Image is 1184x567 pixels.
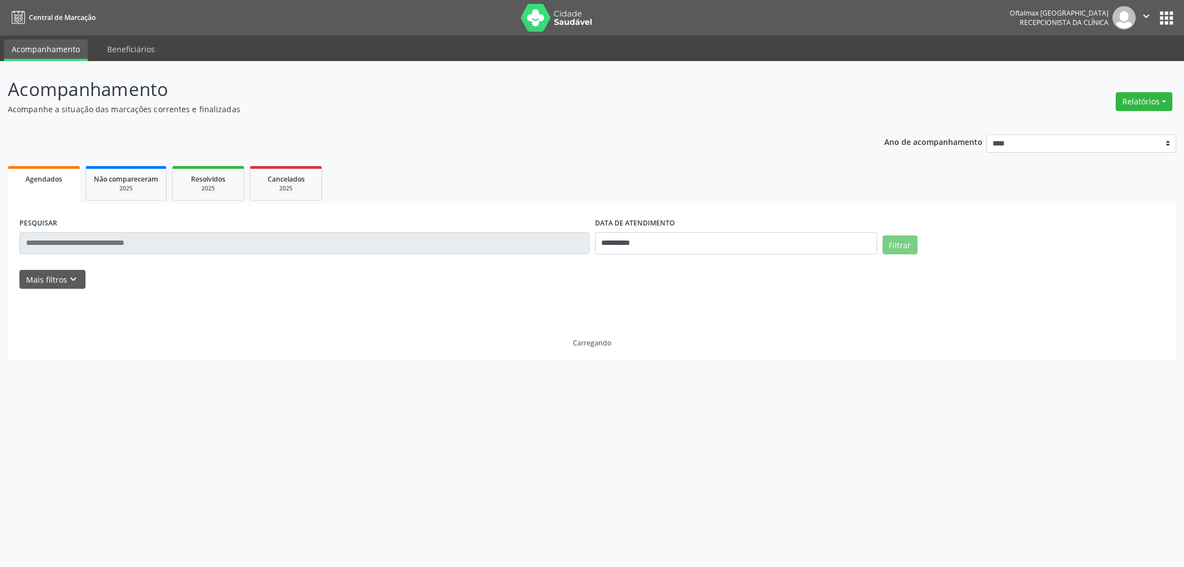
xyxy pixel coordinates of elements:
[268,174,305,184] span: Cancelados
[1140,10,1152,22] i: 
[26,174,62,184] span: Agendados
[191,174,225,184] span: Resolvidos
[94,184,158,193] div: 2025
[19,215,57,232] label: PESQUISAR
[8,76,826,103] p: Acompanhamento
[884,134,983,148] p: Ano de acompanhamento
[1136,6,1157,29] button: 
[1112,6,1136,29] img: img
[595,215,675,232] label: DATA DE ATENDIMENTO
[4,39,88,61] a: Acompanhamento
[99,39,163,59] a: Beneficiários
[883,235,918,254] button: Filtrar
[94,174,158,184] span: Não compareceram
[1157,8,1176,28] button: apps
[258,184,314,193] div: 2025
[8,103,826,115] p: Acompanhe a situação das marcações correntes e finalizadas
[573,338,611,348] div: Carregando
[29,13,95,22] span: Central de Marcação
[1116,92,1172,111] button: Relatórios
[1020,18,1109,27] span: Recepcionista da clínica
[8,8,95,27] a: Central de Marcação
[19,270,85,289] button: Mais filtroskeyboard_arrow_down
[67,273,79,285] i: keyboard_arrow_down
[180,184,236,193] div: 2025
[1010,8,1109,18] div: Oftalmax [GEOGRAPHIC_DATA]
